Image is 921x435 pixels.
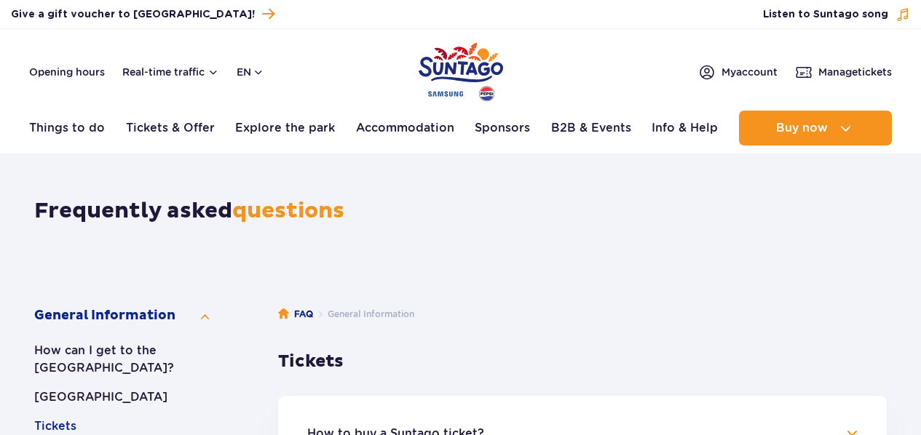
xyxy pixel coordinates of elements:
button: How can I get to the [GEOGRAPHIC_DATA]? [34,342,209,377]
button: en [237,65,264,79]
a: Things to do [29,111,105,145]
a: Explore the park [235,111,335,145]
a: Tickets & Offer [126,111,215,145]
a: Myaccount [698,63,778,81]
a: Info & Help [652,111,718,145]
span: questions [232,197,344,224]
span: Listen to Suntago song [763,7,888,22]
a: FAQ [278,307,313,322]
button: Tickets [34,418,209,435]
a: Sponsors [475,111,530,145]
button: Buy now [739,111,892,145]
a: Accommodation [356,111,454,145]
a: Managetickets [795,63,892,81]
a: Give a gift voucher to [GEOGRAPHIC_DATA]! [11,4,274,24]
span: Manage tickets [818,65,892,79]
a: Opening hours [29,65,105,79]
span: Give a gift voucher to [GEOGRAPHIC_DATA]! [11,7,255,22]
li: General Information [313,307,414,322]
h1: Frequently asked [34,198,887,224]
button: Real-time traffic [122,66,219,78]
button: Listen to Suntago song [763,7,910,22]
button: General Information [34,307,209,324]
a: B2B & Events [551,111,631,145]
span: My account [722,65,778,79]
button: [GEOGRAPHIC_DATA] [34,388,209,406]
a: Park of Poland [419,36,503,103]
h3: Tickets [278,351,887,372]
span: Buy now [776,121,828,135]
